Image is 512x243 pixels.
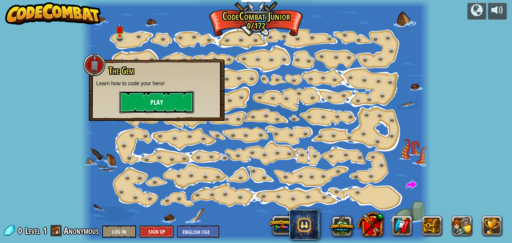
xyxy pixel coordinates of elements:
p: Learn how to code your hero! [96,80,217,87]
img: CodeCombat - Learn how to code by playing a game [5,2,101,25]
span: Anonymous [64,225,99,237]
button: Sign Up [140,225,174,238]
button: Play [119,91,194,113]
button: Adjust volume [488,2,507,20]
span: Level [25,225,40,237]
span: The Gem [109,64,134,77]
button: Log In [102,225,136,238]
span: 1 [43,225,47,237]
img: level-banner-unstarted.png [116,23,124,36]
button: Campaigns [467,2,486,20]
span: 0 [18,225,24,237]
